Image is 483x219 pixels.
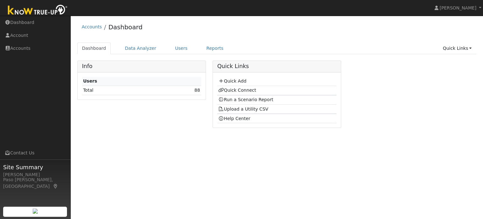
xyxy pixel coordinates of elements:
[440,5,476,10] span: [PERSON_NAME]
[77,43,111,54] a: Dashboard
[108,23,143,31] a: Dashboard
[3,163,67,171] span: Site Summary
[170,43,192,54] a: Users
[438,43,476,54] a: Quick Links
[120,43,161,54] a: Data Analyzer
[3,176,67,190] div: Paso [PERSON_NAME], [GEOGRAPHIC_DATA]
[33,209,38,214] img: retrieve
[53,184,58,189] a: Map
[5,3,71,18] img: Know True-Up
[82,24,102,29] a: Accounts
[202,43,228,54] a: Reports
[3,171,67,178] div: [PERSON_NAME]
